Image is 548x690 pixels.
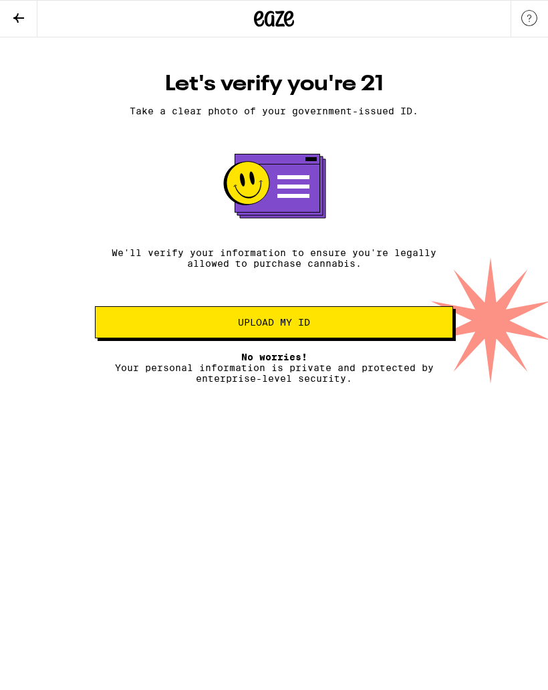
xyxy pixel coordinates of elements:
[241,352,307,362] span: No worries!
[95,106,453,116] p: Take a clear photo of your government-issued ID.
[95,306,453,338] button: Upload my ID
[95,71,453,98] h1: Let's verify you're 21
[95,352,453,384] p: Your personal information is private and protected by enterprise-level security.
[238,318,310,327] span: Upload my ID
[95,247,453,269] p: We'll verify your information to ensure you're legally allowed to purchase cannabis.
